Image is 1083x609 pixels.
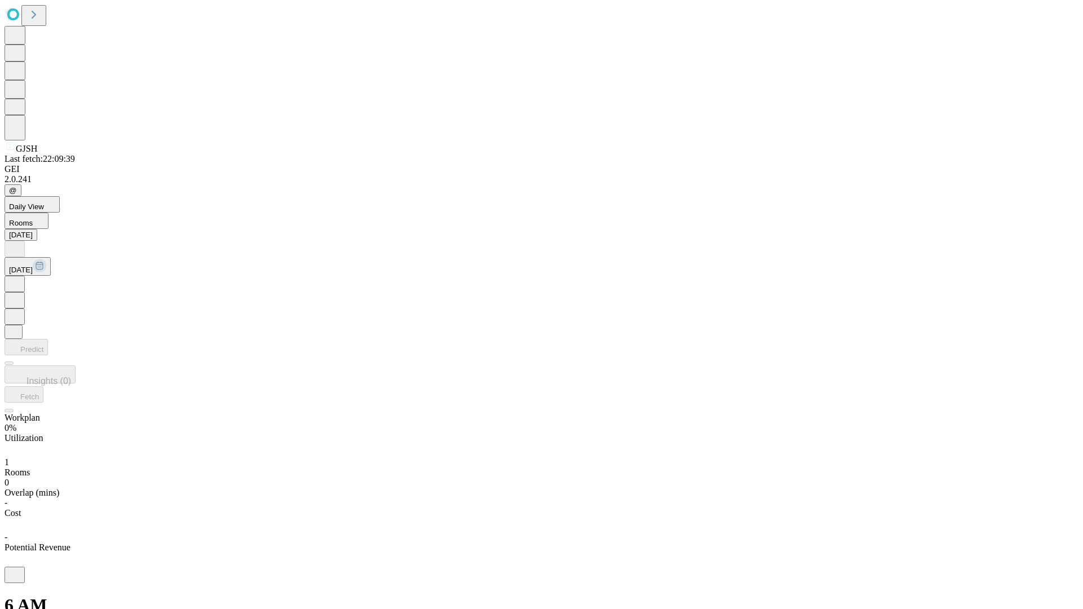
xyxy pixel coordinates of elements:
span: Last fetch: 22:09:39 [5,154,75,164]
span: Utilization [5,433,43,443]
button: @ [5,184,21,196]
span: @ [9,186,17,195]
span: Daily View [9,202,44,211]
span: 1 [5,457,9,467]
span: Insights (0) [27,376,71,386]
button: Predict [5,339,48,355]
span: [DATE] [9,266,33,274]
button: [DATE] [5,229,37,241]
span: Overlap (mins) [5,488,59,497]
button: Insights (0) [5,365,76,383]
span: 0% [5,423,16,433]
span: GJSH [16,144,37,153]
span: - [5,532,7,542]
button: [DATE] [5,257,51,276]
button: Fetch [5,386,43,403]
span: Workplan [5,413,40,422]
button: Rooms [5,213,49,229]
span: Rooms [9,219,33,227]
span: Cost [5,508,21,518]
button: Daily View [5,196,60,213]
span: 0 [5,478,9,487]
div: GEI [5,164,1078,174]
span: Potential Revenue [5,542,71,552]
div: 2.0.241 [5,174,1078,184]
span: - [5,498,7,507]
span: Rooms [5,467,30,477]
